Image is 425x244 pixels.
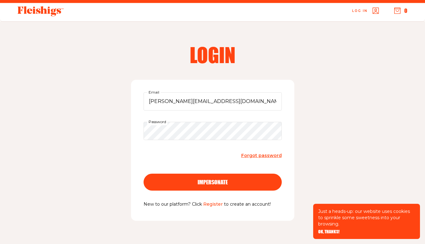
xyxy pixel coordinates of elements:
span: Forgot password [241,153,282,158]
label: Email [147,89,161,96]
input: Password [144,122,282,140]
button: OK, THANKS! [318,230,340,234]
button: impersonate [144,174,282,191]
span: Log in [352,8,368,13]
p: Just a heads-up: our website uses cookies to sprinkle some sweetness into your browsing. [318,208,415,227]
a: Log in [352,8,379,14]
label: Password [147,118,167,125]
button: 0 [394,7,407,14]
input: Email [144,92,282,111]
a: Forgot password [241,151,282,160]
span: impersonate [198,179,228,185]
p: New to our platform? Click to create an account! [144,201,282,208]
a: Register [203,201,223,207]
h2: Login [132,45,293,65]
